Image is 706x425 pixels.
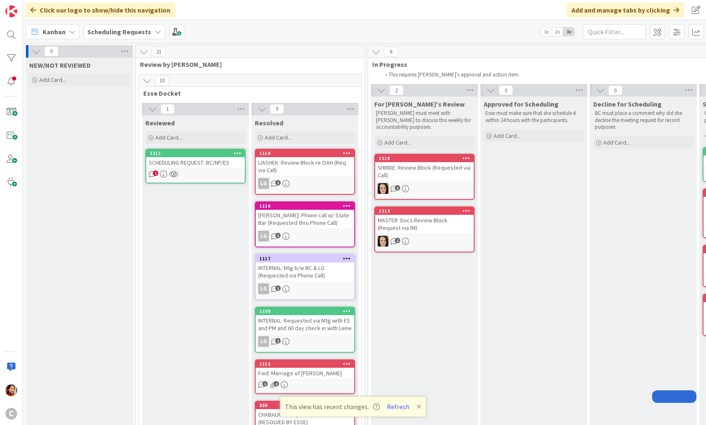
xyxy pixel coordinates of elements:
div: 1112Fwd: Marriage of [PERSON_NAME] [256,360,354,379]
div: LG [258,178,269,189]
div: 1118SHINDE: Review Block (Requested via Call) [375,155,474,181]
div: BL [375,183,474,194]
img: BL [378,236,389,247]
div: SCHEDULING REQUEST: BC/NP/ES [146,157,245,168]
span: 0 [608,85,622,95]
div: LG [256,178,354,189]
div: [PERSON_NAME]: Phone call w/ State Bar (Requested thru Phone Call) [256,210,354,228]
div: 1112 [259,361,354,367]
div: 1113 [375,207,474,215]
img: PM [5,384,17,396]
div: C [5,408,17,420]
span: Approved for Scheduling [484,100,559,108]
span: 10 [155,76,169,86]
div: LIASHEK: Review Block re OAH (Req via Call) [256,157,354,176]
div: 1117 [256,255,354,262]
span: 1x [541,28,552,36]
span: Add Card... [39,76,66,84]
div: 1119 [259,150,354,156]
span: 2x [552,28,563,36]
div: INTERNAL: Requested via Mtg with ES and PM and 60 day check in with Laine [256,315,354,333]
div: SHINDE: Review Block (Requested via Call) [375,162,474,181]
div: LG [256,283,354,294]
div: LG [258,283,269,294]
span: 2 [274,381,279,387]
span: Add Card... [265,134,292,141]
div: 1116 [259,203,354,209]
span: Esse Docket [143,89,351,97]
span: 3x [563,28,574,36]
span: 1 [160,104,175,114]
div: INTERNAL: Mtg b/w BC & LG (Requested via Phone Call) [256,262,354,281]
span: 1 [395,185,400,191]
img: BL [378,183,389,194]
span: 1 [275,180,281,186]
p: BC must place a comment why did she decline the meeting request for record purposes. [595,110,692,130]
div: LG [258,336,269,347]
div: 1118 [379,155,474,161]
span: Kanban [43,27,66,37]
span: Decline for Scheduling [593,100,662,108]
img: Visit kanbanzone.com [5,5,17,17]
button: Refresh [384,401,412,412]
span: Resolved [255,119,283,127]
b: Scheduling Requests [87,28,151,36]
div: 1111SCHEDULING REQUEST: BC/NP/ES [146,150,245,168]
span: 1 [262,381,268,387]
div: 1109 [256,308,354,315]
span: 9 [270,104,284,114]
div: LG [256,336,354,347]
div: 1116[PERSON_NAME]: Phone call w/ State Bar (Requested thru Phone Call) [256,202,354,228]
div: 1117INTERNAL: Mtg b/w BC & LG (Requested via Phone Call) [256,255,354,281]
div: 1113 [379,208,474,214]
div: 1111 [146,150,245,157]
div: Add and manage tabs by clicking [566,3,684,18]
span: Add Card... [603,139,630,146]
div: 1116 [256,202,354,210]
span: For Breanna's Review [374,100,465,108]
div: 1109 [259,308,354,314]
span: 21 [152,47,166,57]
span: Add Card... [494,132,521,140]
div: 1109INTERNAL: Requested via Mtg with ES and PM and 60 day check in with Laine [256,308,354,333]
span: 0 [499,85,513,95]
span: Add Card... [155,134,182,141]
div: 850 [256,402,354,409]
p: Esse must make sure that she schedule it within 24 hours with the participants. [485,110,582,124]
span: 0 [44,46,58,56]
div: 1113MASTER: Docs Review Block (Request via IM) [375,207,474,233]
span: 1 [153,171,158,176]
span: Review by Esse [140,60,354,69]
span: This view has recent changes. [285,402,380,412]
input: Quick Filter... [583,24,646,39]
p: [PERSON_NAME] must meet with [PERSON_NAME] to discuss this weekly for accountability purposes. [376,110,473,130]
span: 6 [384,47,398,57]
div: MASTER: Docs Review Block (Request via IM) [375,215,474,233]
div: 1119 [256,150,354,157]
div: Fwd: Marriage of [PERSON_NAME] [256,368,354,379]
div: 1112 [256,360,354,368]
div: 850 [259,402,354,408]
span: 1 [275,338,281,344]
div: BL [375,236,474,247]
div: 1119LIASHEK: Review Block re OAH (Req via Call) [256,150,354,176]
div: 1117 [259,256,354,262]
div: LG [256,231,354,242]
span: Reviewed [145,119,175,127]
span: NEW/NOT REVIEWED [29,61,91,69]
div: 1118 [375,155,474,162]
span: 2 [389,85,404,95]
div: LG [258,231,269,242]
span: 1 [275,233,281,238]
div: 1111 [150,150,245,156]
span: Add Card... [384,139,411,146]
span: 1 [275,285,281,291]
span: 1 [395,238,400,243]
div: Click our logo to show/hide this navigation [25,3,175,18]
